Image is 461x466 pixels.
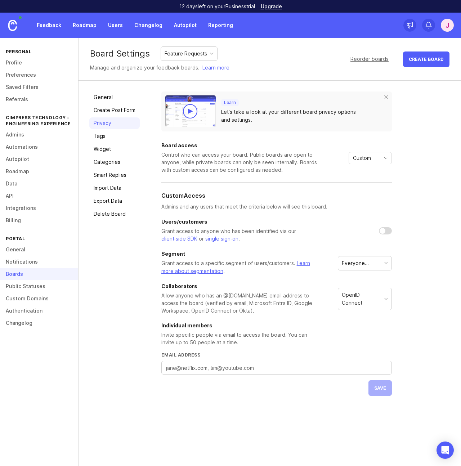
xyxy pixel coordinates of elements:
a: Smart Replies [89,169,140,181]
a: Widget [89,143,140,155]
div: Open Intercom Messenger [437,442,454,459]
a: Categories [89,156,140,168]
h5: Custom Access [161,191,205,200]
div: Board access [161,143,320,148]
a: Learn more about segmentation [161,260,310,274]
a: Roadmap [68,19,101,32]
button: Create Board [403,51,449,67]
span: Create Board [409,57,444,62]
div: Individual members [161,323,320,328]
div: Invite specific people via email to access the board. You can invite up to 50 people at a time. [161,331,320,346]
svg: toggle icon [380,155,391,161]
a: Tags [89,130,140,142]
div: OpenID Connect [342,291,381,307]
div: Feature Requests [165,50,207,58]
a: Create Post Form [89,104,140,116]
img: video-thumbnail-privacy-dac4fa42d9a25228b883fcf3c7704dd2.jpg [165,95,216,127]
a: Feedback [32,19,66,32]
div: Let's take a look at your different board privacy options and settings. [221,108,375,124]
div: toggle menu [349,152,392,164]
a: General [89,91,140,103]
div: Collaborators [161,284,320,289]
p: 12 days left on your Business trial [179,3,255,10]
div: Manage and organize your feedback boards. [90,64,229,72]
p: Admins and any users that meet the criteria below will see this board. [161,203,392,211]
a: Reporting [204,19,237,32]
a: Delete Board [89,208,140,220]
a: Upgrade [261,4,282,9]
div: Segment [161,251,320,256]
img: Canny Home [8,20,17,31]
label: Email address [161,352,392,358]
div: Reorder boards [350,55,389,63]
a: Changelog [130,19,167,32]
div: Everyone (default) [342,259,381,267]
a: client‑side SDK [161,236,198,242]
button: J [441,19,454,32]
div: Allow anyone who has an @[DOMAIN_NAME] email address to access the board (verified by email, Micr... [161,292,320,314]
a: Autopilot [170,19,201,32]
a: Learn more [202,64,229,72]
div: Grant access to a specific segment of users/customers. . [161,259,320,275]
p: Learn [224,100,236,106]
a: single sign‑on [205,236,238,242]
div: Board Settings [90,49,150,58]
span: Custom [353,154,371,162]
a: Import Data [89,182,140,194]
div: Control who can access your board. Public boards are open to anyone, while private boards can onl... [161,151,320,174]
div: Grant access to anyone who has been identified via our or . [161,227,320,243]
div: Users/customers [161,219,320,224]
a: Export Data [89,195,140,207]
a: Privacy [89,117,140,129]
a: Users [104,19,127,32]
